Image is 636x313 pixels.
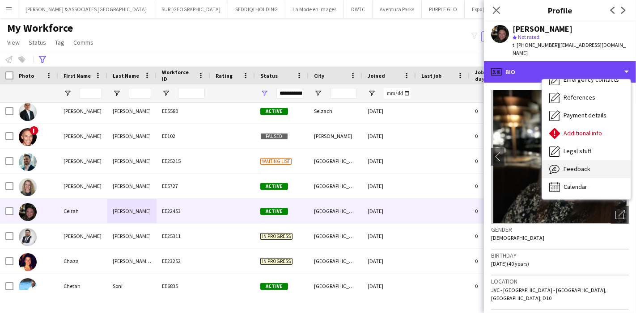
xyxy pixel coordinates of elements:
app-action-btn: Advanced filters [37,54,48,65]
div: [GEOGRAPHIC_DATA] [309,149,362,173]
button: Open Filter Menu [368,89,376,97]
span: [DEMOGRAPHIC_DATA] [491,234,544,241]
img: Carlos Eduardo Guzman Valdes [19,103,37,121]
a: Status [25,37,50,48]
div: EE102 [157,124,210,148]
input: Last Name Filter Input [129,88,151,99]
span: JVC - [GEOGRAPHIC_DATA] - [GEOGRAPHIC_DATA], [GEOGRAPHIC_DATA], D10 [491,287,606,301]
h3: Gender [491,225,629,234]
div: Selzach [309,99,362,123]
div: 0 [470,149,528,173]
input: Workforce ID Filter Input [178,88,205,99]
div: Payment details [542,107,631,125]
div: Soni [107,274,157,298]
div: [PERSON_NAME] [107,199,157,223]
div: [PERSON_NAME] [107,224,157,248]
span: Jobs (last 90 days) [475,69,512,82]
button: Open Filter Menu [64,89,72,97]
div: [DATE] [362,174,416,198]
div: [DATE] [362,249,416,273]
button: DWTC [344,0,373,18]
span: View [7,38,20,46]
input: Joined Filter Input [384,88,411,99]
span: Active [260,208,288,215]
div: [PERSON_NAME] [513,25,572,33]
img: Chaza Maher Abo Dakika [19,253,37,271]
div: 0 [470,224,528,248]
div: [PERSON_NAME] [58,99,107,123]
span: Comms [73,38,93,46]
span: Not rated [518,33,539,40]
a: Comms [70,37,97,48]
div: Feedback [542,160,631,178]
span: Tag [55,38,64,46]
span: References [564,93,595,101]
img: Celestino Fernandes [19,228,37,246]
div: [GEOGRAPHIC_DATA] [309,274,362,298]
div: EE6835 [157,274,210,298]
div: [GEOGRAPHIC_DATA] [309,249,362,273]
span: City [314,72,324,79]
div: [PERSON_NAME] [58,124,107,148]
div: EE5580 [157,99,210,123]
div: Chetan [58,274,107,298]
div: References [542,89,631,107]
span: Last Name [113,72,139,79]
img: Chetan Soni [19,278,37,296]
button: SUR [GEOGRAPHIC_DATA] [154,0,228,18]
div: Bio [484,61,636,83]
button: PURPLE GLO [422,0,465,18]
span: Waiting list [260,158,292,165]
button: Open Filter Menu [260,89,268,97]
span: My Workforce [7,21,73,35]
div: [PERSON_NAME] [107,174,157,198]
div: Ceirah [58,199,107,223]
div: [GEOGRAPHIC_DATA] [309,174,362,198]
span: Joined [368,72,385,79]
div: [PERSON_NAME] [107,124,157,148]
input: First Name Filter Input [80,88,102,99]
div: [DATE] [362,149,416,173]
span: Active [260,283,288,290]
span: t. [PHONE_NUMBER] [513,42,559,48]
button: SEDDIQI HOLDING [228,0,285,18]
div: EE5727 [157,174,210,198]
div: [GEOGRAPHIC_DATA] [309,199,362,223]
span: Active [260,108,288,115]
div: 0 [470,274,528,298]
span: In progress [260,258,293,265]
div: 0 [470,249,528,273]
div: [DATE] [362,99,416,123]
div: Chaza [58,249,107,273]
span: Active [260,183,288,190]
div: Emergency contacts [542,71,631,89]
span: Status [260,72,278,79]
div: EE25311 [157,224,210,248]
span: ! [30,126,38,135]
div: [DATE] [362,199,416,223]
div: EE23252 [157,249,210,273]
input: City Filter Input [330,88,357,99]
h3: Location [491,277,629,285]
button: Open Filter Menu [113,89,121,97]
span: | [EMAIL_ADDRESS][DOMAIN_NAME] [513,42,626,56]
span: Payment details [564,111,606,119]
img: Ceirah Hutchison [19,203,37,221]
a: View [4,37,23,48]
button: Expo [GEOGRAPHIC_DATA] [465,0,540,18]
span: Calendar [564,183,587,191]
img: Cassiano Junckes Santos [19,153,37,171]
span: First Name [64,72,91,79]
img: Crew avatar or photo [491,90,629,224]
button: Open Filter Menu [162,89,170,97]
div: [PERSON_NAME] [107,99,157,123]
span: Additional info [564,129,602,137]
span: Paused [260,133,288,140]
span: Legal stuff [564,147,591,155]
div: [GEOGRAPHIC_DATA] [309,224,362,248]
span: Emergency contacts [564,75,619,83]
span: [DATE] (40 years) [491,260,529,267]
span: Workforce ID [162,69,194,82]
div: Calendar [542,178,631,196]
div: [PERSON_NAME] [58,174,107,198]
